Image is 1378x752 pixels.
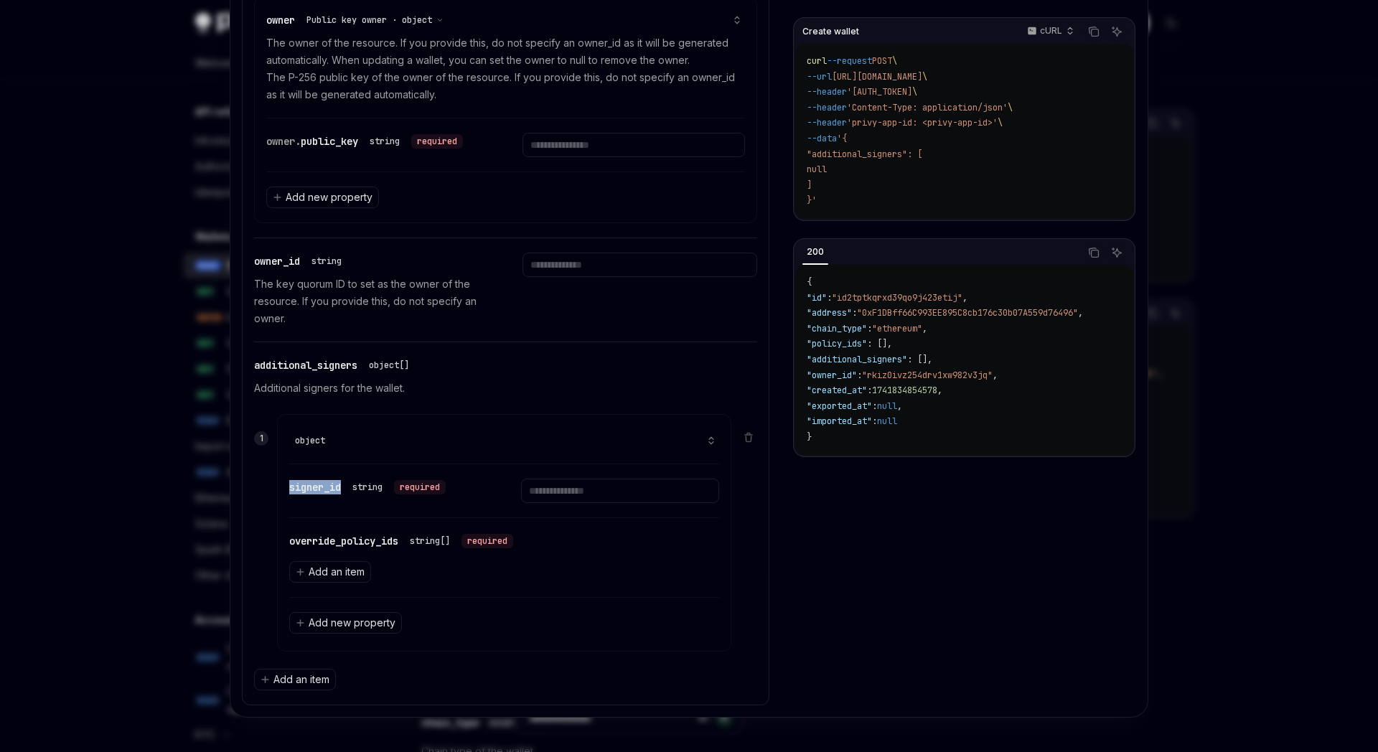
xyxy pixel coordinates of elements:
span: "owner_id" [807,370,857,381]
span: --header [807,86,847,98]
button: show 1 property [729,15,745,25]
span: 'Content-Type: application/json' [847,102,1008,113]
p: cURL [1040,25,1062,37]
span: POST [872,55,892,67]
div: owner_id [254,253,347,270]
span: "address" [807,307,852,319]
div: required [461,534,513,548]
span: "exported_at" [807,400,872,412]
div: owner.public_key [266,133,463,150]
span: --data [807,133,837,144]
span: }' [807,194,817,206]
p: The owner of the resource. If you provide this, do not specify an owner_id as it will be generate... [266,34,745,103]
span: : [852,307,857,319]
span: null [807,164,827,175]
span: "additional_signers": [ [807,149,922,160]
span: \ [998,117,1003,128]
span: null [877,415,897,427]
span: --header [807,102,847,113]
button: Copy the contents from the code block [1084,22,1103,41]
input: Enter owner_id [522,253,756,277]
span: , [922,323,927,334]
p: Additional signers for the wallet. [254,380,757,397]
span: : [867,323,872,334]
button: Add new property [289,612,402,634]
span: "additional_signers" [807,354,907,365]
button: cURL [1019,19,1080,44]
span: \ [922,71,927,83]
span: "chain_type" [807,323,867,334]
button: Copy the contents from the code block [1084,243,1103,262]
span: Public key owner · object [306,14,432,26]
span: owner_id [254,255,300,268]
button: Add new property [266,187,379,208]
span: [URL][DOMAIN_NAME] [832,71,922,83]
button: Add an item [254,669,336,690]
span: '{ [837,133,847,144]
span: "id" [807,292,827,304]
span: : [827,292,832,304]
span: ] [807,179,812,191]
span: , [1078,307,1083,319]
span: --request [827,55,872,67]
span: "id2tptkqrxd39qo9j423etij" [832,292,962,304]
button: Ask AI [1107,243,1126,262]
span: , [993,370,998,381]
input: Enter signer_id [521,479,718,503]
span: Add new property [309,616,395,630]
button: show 2 properties [703,436,719,446]
button: Public key owner · object [306,13,444,27]
div: signer_id [289,479,446,496]
span: --url [807,71,832,83]
span: { [807,276,812,288]
span: signer_id [289,481,341,494]
span: "rkiz0ivz254drv1xw982v3jq" [862,370,993,381]
span: curl [807,55,827,67]
div: override_policy_ids [289,532,513,550]
span: : [], [907,354,932,365]
span: : [857,370,862,381]
span: , [962,292,967,304]
span: "imported_at" [807,415,872,427]
span: : [], [867,338,892,349]
span: Add new property [286,190,372,205]
button: Delete item [740,431,757,443]
span: "policy_ids" [807,338,867,349]
span: public_key [301,135,358,148]
span: override_policy_ids [289,535,398,547]
span: : [872,400,877,412]
div: additional_signers [254,357,415,374]
div: required [411,134,463,149]
span: owner. [266,135,301,148]
span: --header [807,117,847,128]
span: '[AUTH_TOKEN] [847,86,912,98]
div: owner [266,11,449,29]
span: \ [912,86,917,98]
span: : [867,385,872,396]
span: : [872,415,877,427]
span: \ [892,55,897,67]
button: Add an item [289,561,371,583]
p: The key quorum ID to set as the owner of the resource. If you provide this, do not specify an owner. [254,276,488,327]
span: "created_at" [807,385,867,396]
span: , [937,385,942,396]
input: Enter public_key [522,133,744,157]
span: additional_signers [254,359,357,372]
span: null [877,400,897,412]
span: owner [266,14,295,27]
div: 200 [802,243,828,260]
span: Add an item [273,672,329,687]
span: Add an item [309,565,365,579]
span: \ [1008,102,1013,113]
span: Create wallet [802,26,859,37]
span: "ethereum" [872,323,922,334]
span: , [897,400,902,412]
div: 1 [254,431,268,446]
div: required [394,480,446,494]
span: 'privy-app-id: <privy-app-id>' [847,117,998,128]
span: "0xF1DBff66C993EE895C8cb176c30b07A559d76496" [857,307,1078,319]
span: 1741834854578 [872,385,937,396]
span: } [807,431,812,443]
button: Ask AI [1107,22,1126,41]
